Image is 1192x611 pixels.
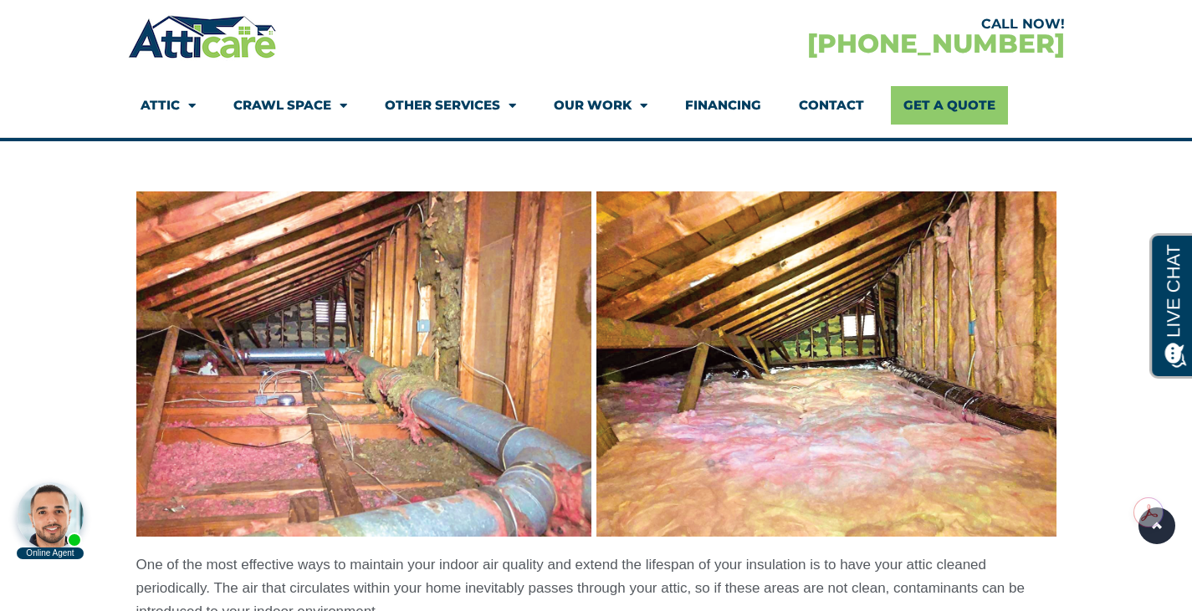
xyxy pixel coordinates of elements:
[8,477,92,561] iframe: Chat Invitation
[385,86,516,125] a: Other Services
[141,86,1052,125] nav: Menu
[685,86,761,125] a: Financing
[554,86,647,125] a: Our Work
[233,86,347,125] a: Crawl Space
[799,86,864,125] a: Contact
[596,18,1065,31] div: CALL NOW!
[41,13,135,34] span: Opens a chat window
[891,86,1008,125] a: Get A Quote
[141,86,196,125] a: Attic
